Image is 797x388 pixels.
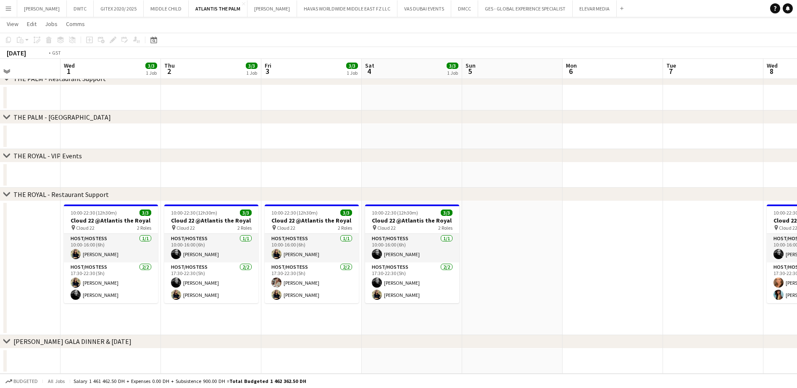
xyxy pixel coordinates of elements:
div: THE ROYAL - VIP Events [13,152,82,160]
div: THE ROYAL - Restaurant Support [13,190,109,199]
button: ELEVAR MEDIA [573,0,617,17]
span: Total Budgeted 1 462 362.50 DH [229,378,306,384]
span: Budgeted [13,378,38,384]
a: Comms [63,18,88,29]
button: GES - GLOBAL EXPERIENCE SPECIALIST [478,0,573,17]
div: THE PALM - [GEOGRAPHIC_DATA] [13,113,111,121]
button: Budgeted [4,377,39,386]
div: THE PALM - Restaurant Support [13,74,106,83]
div: GST [52,50,61,56]
span: Comms [66,20,85,28]
div: [DATE] [7,49,26,57]
span: View [7,20,18,28]
button: [PERSON_NAME] [17,0,67,17]
span: All jobs [46,378,66,384]
button: VAS DUBAI EVENTS [397,0,451,17]
a: View [3,18,22,29]
a: Jobs [42,18,61,29]
button: HAVAS WORLDWIDE MIDDLE EAST FZ LLC [297,0,397,17]
div: Salary 1 461 462.50 DH + Expenses 0.00 DH + Subsistence 900.00 DH = [74,378,306,384]
span: Jobs [45,20,58,28]
button: MIDDLE CHILD [144,0,189,17]
button: GITEX 2020/ 2025 [94,0,144,17]
button: DMCC [451,0,478,17]
a: Edit [24,18,40,29]
div: [PERSON_NAME] GALA DINNER & [DATE] [13,337,132,346]
button: [PERSON_NAME] [247,0,297,17]
span: Edit [27,20,37,28]
button: DWTC [67,0,94,17]
button: ATLANTIS THE PALM [189,0,247,17]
